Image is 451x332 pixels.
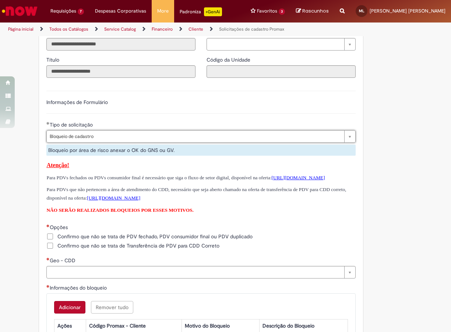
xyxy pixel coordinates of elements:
[50,7,76,15] span: Requisições
[359,8,364,13] span: ML
[219,26,284,32] a: Solicitações de cadastro Promax
[46,207,193,213] span: NÃO SERÃO REALIZADOS BLOQUEIOS POR ESSES MOTIVOS.
[57,242,219,249] span: Confirmo que não se trata de Transferência de PDV para CDD Correto
[46,285,50,288] span: Necessários
[46,145,356,156] div: Bloqueio por área de risco anexar o OK do GNS ou GV.
[46,266,356,279] a: Limpar campo Geo - CDD
[78,8,84,15] span: 7
[46,175,325,180] span: Para PDVs fechados ou PDVs consumidor final é necessário que siga o fluxo de setor digital, dispo...
[46,56,61,63] label: Somente leitura - Título
[370,8,445,14] span: [PERSON_NAME] [PERSON_NAME]
[46,257,50,260] span: Necessários
[50,284,108,291] span: Informações do bloqueio
[257,7,277,15] span: Favoritos
[46,99,108,106] label: Informações de Formulário
[272,175,325,180] a: [URL][DOMAIN_NAME]
[180,7,222,16] div: Padroniza
[207,65,356,78] input: Código da Unidade
[50,121,94,128] span: Tipo de solicitação
[50,131,341,142] span: Bloqueio de cadastro
[46,38,195,51] input: Email
[50,257,77,264] span: Geo - CDD
[95,7,146,15] span: Despesas Corporativas
[46,187,346,201] span: Para PDVs que não pertencem a área de atendimento do CDD, necessário que seja aberto chamado na o...
[6,23,295,36] ul: Trilhas de página
[87,195,140,201] span: [URL][DOMAIN_NAME]
[46,224,50,227] span: Obrigatório
[152,26,173,32] a: Financeiro
[207,56,252,63] label: Somente leitura - Código da Unidade
[188,26,203,32] a: Cliente
[1,4,39,18] img: ServiceNow
[49,26,88,32] a: Todos os Catálogos
[157,7,169,15] span: More
[296,8,329,15] a: Rascunhos
[279,8,285,15] span: 3
[46,162,69,168] span: Atenção!
[57,233,253,240] span: Confirmo que não se trata de PDV fechado, PDV consumidor final ou PDV duplicado
[207,38,356,51] a: Limpar campo Local
[204,7,222,16] p: +GenAi
[8,26,34,32] a: Página inicial
[46,122,50,125] span: Obrigatório Preenchido
[302,7,329,14] span: Rascunhos
[104,26,136,32] a: Service Catalog
[46,65,195,78] input: Título
[54,301,85,314] button: Adicionar uma linha para Informações do bloqueio
[50,224,69,231] span: Opções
